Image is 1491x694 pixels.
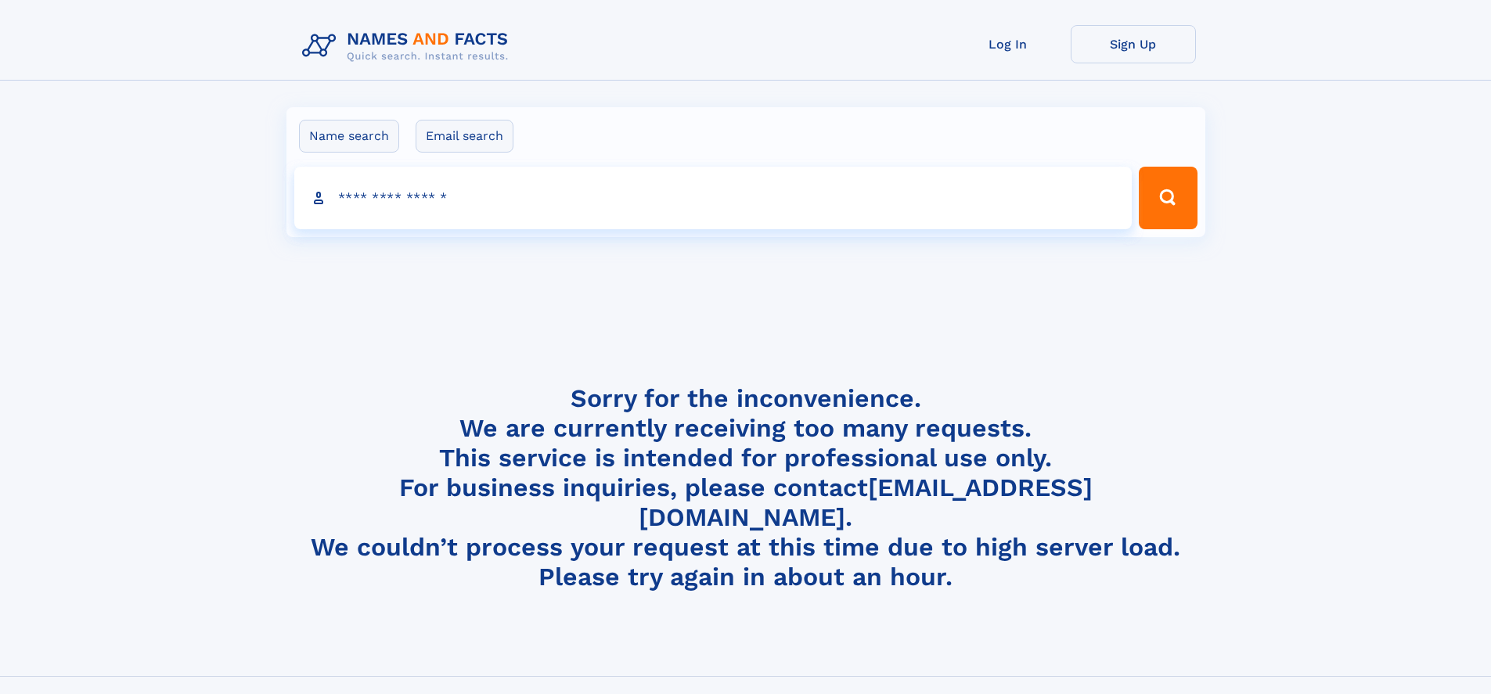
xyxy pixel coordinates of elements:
[296,25,521,67] img: Logo Names and Facts
[945,25,1071,63] a: Log In
[1139,167,1197,229] button: Search Button
[1071,25,1196,63] a: Sign Up
[416,120,513,153] label: Email search
[296,383,1196,592] h4: Sorry for the inconvenience. We are currently receiving too many requests. This service is intend...
[294,167,1133,229] input: search input
[639,473,1093,532] a: [EMAIL_ADDRESS][DOMAIN_NAME]
[299,120,399,153] label: Name search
